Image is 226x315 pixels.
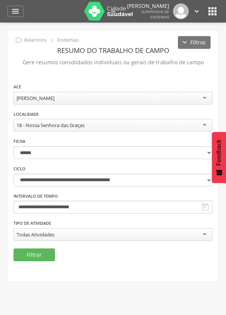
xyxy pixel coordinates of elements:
span: Feedback [215,139,222,166]
label: Ficha [14,138,25,144]
button: Filtros [178,36,211,49]
i:  [15,36,23,44]
span: Supervisor de Endemias [141,9,169,20]
label: Tipo de Atividade [14,220,51,226]
i:  [206,5,218,17]
div: [PERSON_NAME] [17,95,55,101]
i:  [48,36,56,44]
i:  [201,203,210,212]
label: Ciclo [14,166,26,172]
label: Localidade [14,111,39,117]
label: Intervalo de Tempo [14,193,58,199]
button: Filtrar [14,248,55,261]
header: Resumo do Trabalho de Campo [14,44,212,57]
i:  [193,7,201,15]
i:  [11,7,20,16]
p: [PERSON_NAME] [127,3,169,9]
button: Feedback - Mostrar pesquisa [212,132,226,183]
div: 18 - Nossa Senhora das Graças [17,122,85,129]
i:  [109,7,118,16]
a:  [8,6,23,17]
a:  [109,3,118,19]
div: Todas Atividades [17,231,55,238]
p: Relatórios [24,37,47,43]
p: Gere resumos consolidados individuais ou gerais de trabalho de campo [14,57,212,68]
a:  [193,3,201,19]
label: ACE [14,84,21,90]
p: Endemias [57,37,79,43]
